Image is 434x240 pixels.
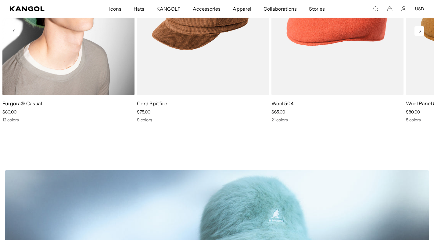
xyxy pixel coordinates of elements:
[2,100,135,107] p: Furgora® Casual
[406,109,420,115] span: $80.00
[373,6,378,12] summary: Search here
[271,100,404,107] p: Wool 504
[10,6,72,11] a: Kangol
[401,6,407,12] a: Account
[271,109,285,115] span: $65.00
[387,6,393,12] button: Cart
[2,109,16,115] span: $80.00
[271,117,404,123] div: 21 colors
[415,6,424,12] button: USD
[137,109,150,115] span: $75.00
[2,117,135,123] div: 12 colors
[137,117,269,123] div: 9 colors
[137,100,269,107] p: Cord Spitfire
